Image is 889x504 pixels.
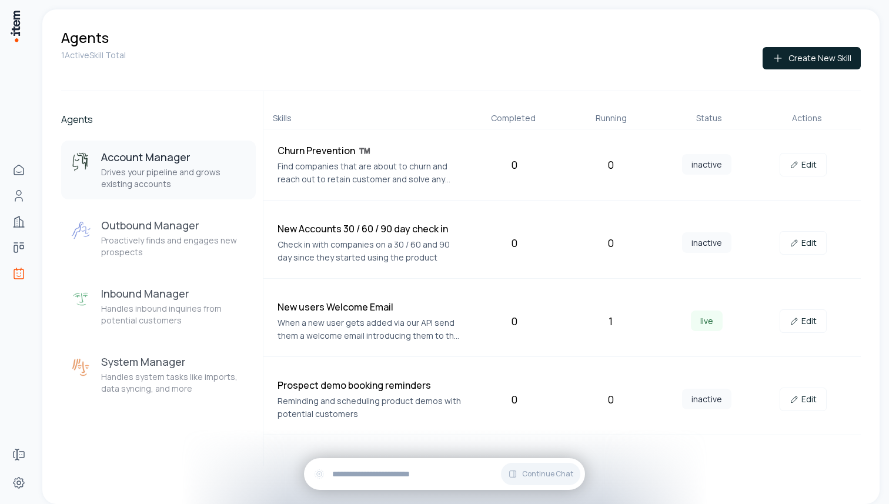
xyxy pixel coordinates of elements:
[101,235,246,258] p: Proactively finds and engages new prospects
[567,391,654,408] div: 0
[470,391,557,408] div: 0
[278,222,461,236] h4: New Accounts 30 / 60 / 90 day check in
[273,112,459,124] div: Skills
[469,112,557,124] div: Completed
[278,395,461,420] p: Reminding and scheduling product demos with potential customers
[278,160,461,186] p: Find companies that are about to churn and reach out to retain customer and solve any unsolved or...
[780,388,827,411] a: Edit
[101,150,246,164] h3: Account Manager
[7,210,31,233] a: Companies
[7,236,31,259] a: deals
[278,316,461,342] p: When a new user gets added via our API send them a welcome email introducing them to the product
[101,286,246,301] h3: Inbound Manager
[61,141,256,199] button: Account ManagerAccount ManagerDrives your pipeline and grows existing accounts
[780,231,827,255] a: Edit
[101,371,246,395] p: Handles system tasks like imports, data syncing, and more
[61,28,109,47] h1: Agents
[9,9,21,43] img: Item Brain Logo
[7,443,31,466] a: Forms
[763,112,851,124] div: Actions
[101,303,246,326] p: Handles inbound inquiries from potential customers
[567,156,654,173] div: 0
[7,158,31,182] a: Home
[101,218,246,232] h3: Outbound Manager
[567,313,654,329] div: 1
[470,235,557,251] div: 0
[7,262,31,285] a: Agents
[278,378,461,392] h4: Prospect demo booking reminders
[682,389,731,409] span: inactive
[71,357,92,378] img: System Manager
[101,166,246,190] p: Drives your pipeline and grows existing accounts
[501,463,580,485] button: Continue Chat
[470,313,557,329] div: 0
[101,355,246,369] h3: System Manager
[61,49,126,61] p: 1 Active Skill Total
[61,112,256,126] h2: Agents
[567,112,656,124] div: Running
[691,311,723,331] span: live
[61,345,256,404] button: System ManagerSystem ManagerHandles system tasks like imports, data syncing, and more
[278,300,461,314] h4: New users Welcome Email
[7,471,31,495] a: Settings
[278,238,461,264] p: Check in with companies on a 30 / 60 and 90 day since they started using the product
[682,154,731,175] span: inactive
[61,209,256,268] button: Outbound ManagerOutbound ManagerProactively finds and engages new prospects
[71,289,92,310] img: Inbound Manager
[567,235,654,251] div: 0
[780,309,827,333] a: Edit
[61,277,256,336] button: Inbound ManagerInbound ManagerHandles inbound inquiries from potential customers
[780,153,827,176] a: Edit
[470,156,557,173] div: 0
[522,469,573,479] span: Continue Chat
[304,458,585,490] div: Continue Chat
[71,152,92,173] img: Account Manager
[71,221,92,242] img: Outbound Manager
[682,232,731,253] span: inactive
[665,112,754,124] div: Status
[278,143,461,158] h4: Churn Prevention ™️
[763,47,861,69] button: Create New Skill
[7,184,31,208] a: Contacts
